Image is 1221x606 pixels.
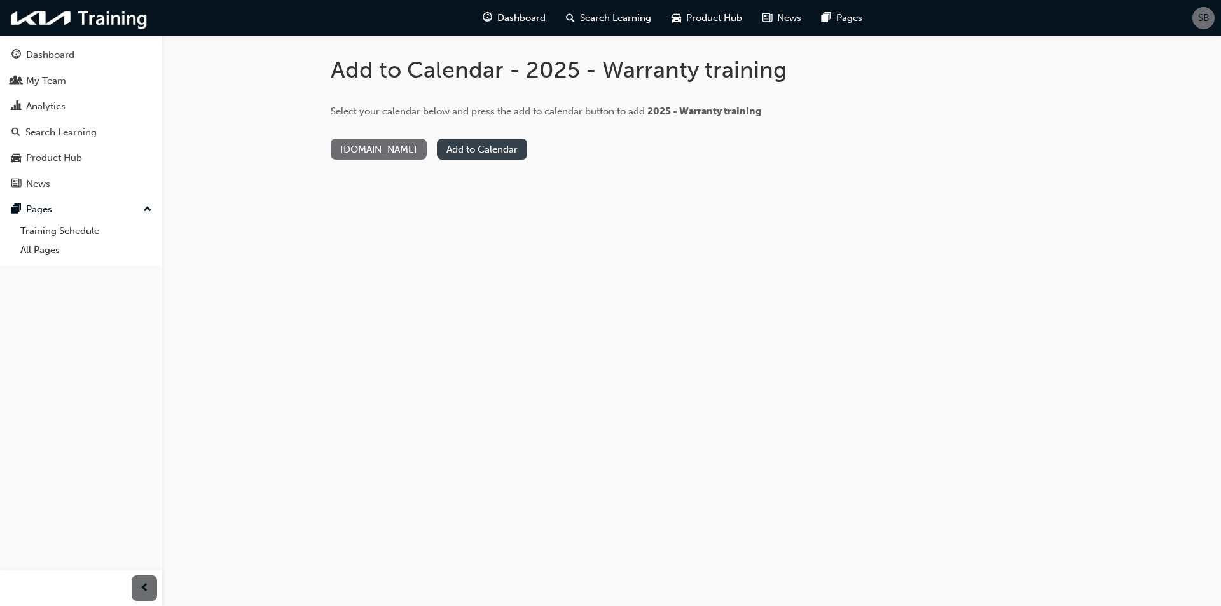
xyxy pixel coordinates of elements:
[437,139,527,160] button: Add to Calendar
[11,204,21,216] span: pages-icon
[5,121,157,144] a: Search Learning
[752,5,811,31] a: news-iconNews
[5,198,157,221] button: Pages
[762,10,772,26] span: news-icon
[497,11,546,25] span: Dashboard
[331,106,764,117] span: Select your calendar below and press the add to calendar button to add .
[556,5,661,31] a: search-iconSearch Learning
[473,5,556,31] a: guage-iconDashboard
[11,153,21,164] span: car-icon
[686,11,742,25] span: Product Hub
[580,11,651,25] span: Search Learning
[26,177,50,191] div: News
[26,202,52,217] div: Pages
[25,125,97,140] div: Search Learning
[566,10,575,26] span: search-icon
[15,240,157,260] a: All Pages
[11,101,21,113] span: chart-icon
[331,56,839,84] h1: Add to Calendar - 2025 - Warranty training
[5,172,157,196] a: News
[5,95,157,118] a: Analytics
[822,10,831,26] span: pages-icon
[11,76,21,87] span: people-icon
[5,69,157,93] a: My Team
[331,139,427,160] button: [DOMAIN_NAME]
[836,11,862,25] span: Pages
[5,43,157,67] a: Dashboard
[26,74,66,88] div: My Team
[15,221,157,241] a: Training Schedule
[483,10,492,26] span: guage-icon
[811,5,873,31] a: pages-iconPages
[647,106,761,117] span: 2025 - Warranty training
[672,10,681,26] span: car-icon
[11,179,21,190] span: news-icon
[1198,11,1210,25] span: SB
[1192,7,1215,29] button: SB
[6,5,153,31] img: kia-training
[11,127,20,139] span: search-icon
[661,5,752,31] a: car-iconProduct Hub
[26,99,66,114] div: Analytics
[11,50,21,61] span: guage-icon
[140,581,149,596] span: prev-icon
[5,146,157,170] a: Product Hub
[26,48,74,62] div: Dashboard
[143,202,152,218] span: up-icon
[5,41,157,198] button: DashboardMy TeamAnalyticsSearch LearningProduct HubNews
[777,11,801,25] span: News
[26,151,82,165] div: Product Hub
